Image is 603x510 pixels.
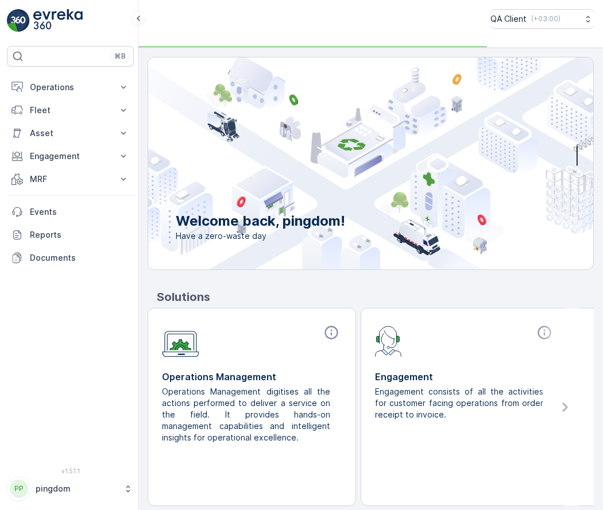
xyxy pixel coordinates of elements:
p: pingdom [36,483,118,494]
p: Reports [30,229,129,241]
button: Engagement [7,145,134,168]
a: Documents [7,246,134,269]
button: QA Client(+03:00) [490,9,594,29]
span: Have a zero-waste day [176,230,345,242]
button: Asset [7,122,134,145]
button: Operations [7,76,134,99]
p: Engagement consists of all the activities for customer facing operations from order receipt to in... [375,386,546,420]
img: module-icon [162,324,199,357]
img: city illustration [96,57,593,269]
p: Fleet [30,105,111,116]
button: MRF [7,168,134,191]
p: Operations Management digitises all the actions performed to deliver a service on the field. It p... [162,386,333,443]
p: Operations Management [162,370,342,384]
p: Operations [30,82,111,93]
a: Reports [7,223,134,246]
img: module-icon [375,324,402,357]
span: v 1.51.1 [7,467,134,474]
p: ⌘B [114,52,126,61]
p: Solutions [157,288,594,306]
p: Asset [30,127,111,139]
p: QA Client [490,13,527,25]
p: ( +03:00 ) [531,14,561,24]
p: Welcome back, pingdom! [176,212,345,230]
p: MRF [30,173,111,185]
button: Fleet [7,99,134,122]
p: Events [30,206,129,218]
div: PP [10,480,28,498]
img: logo [7,9,30,32]
p: Engagement [30,150,111,162]
p: Documents [30,252,129,264]
button: PPpingdom [7,477,134,501]
p: Engagement [375,370,555,384]
img: logo_light-DOdMpM7g.png [33,9,83,32]
a: Events [7,200,134,223]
